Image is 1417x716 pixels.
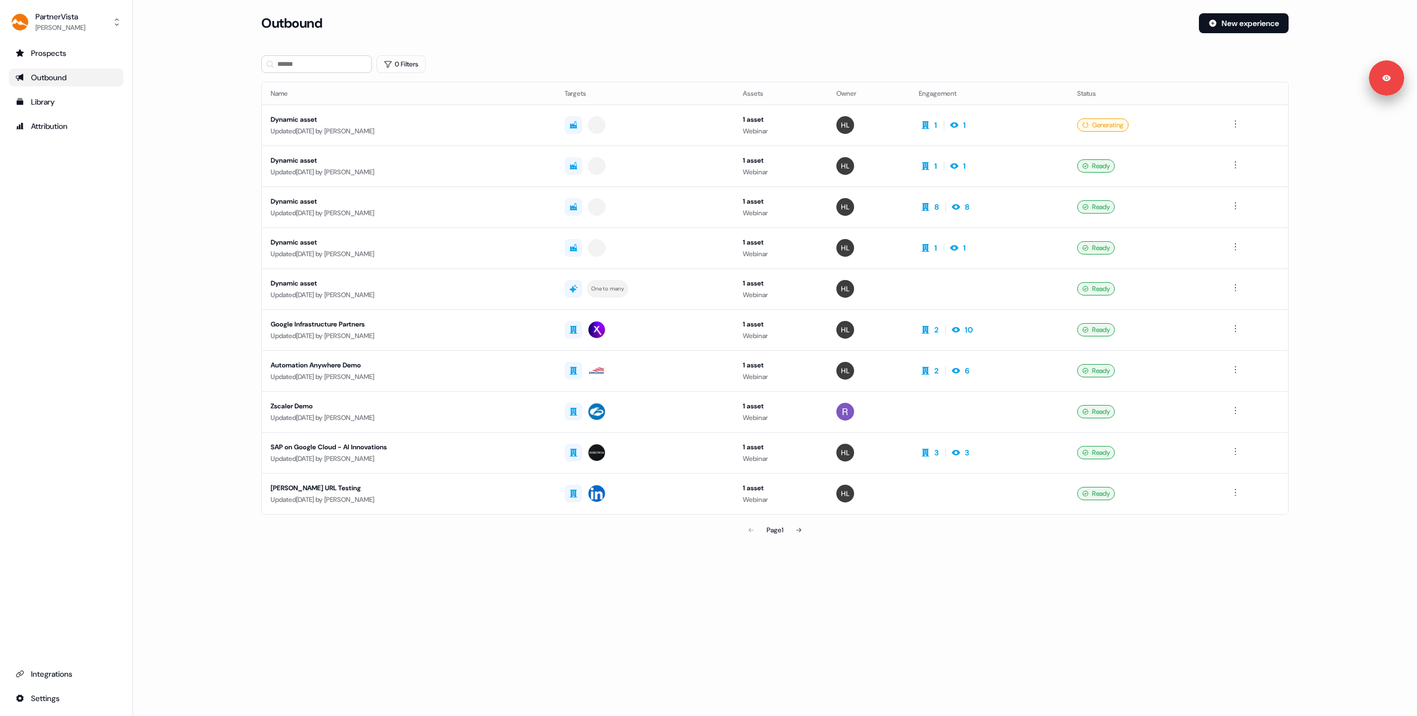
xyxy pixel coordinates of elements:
[934,242,937,253] div: 1
[743,248,819,260] div: Webinar
[934,324,939,335] div: 2
[1077,364,1115,377] div: Ready
[262,82,556,105] th: Name
[836,444,854,461] img: Hondo
[743,126,819,137] div: Webinar
[15,668,117,679] div: Integrations
[1077,282,1115,295] div: Ready
[271,237,547,248] div: Dynamic asset
[836,321,854,339] img: Hondo
[9,665,123,683] a: Go to integrations
[261,15,322,32] h3: Outbound
[965,447,969,458] div: 3
[836,157,854,175] img: Hondo
[556,82,734,105] th: Targets
[836,403,854,421] img: Rick
[271,453,547,464] div: Updated [DATE] by [PERSON_NAME]
[591,284,624,294] div: One to many
[1068,82,1220,105] th: Status
[767,525,783,536] div: Page 1
[836,198,854,216] img: Hondo
[934,160,937,172] div: 1
[743,155,819,166] div: 1 asset
[9,9,123,35] button: PartnerVista[PERSON_NAME]
[271,412,547,423] div: Updated [DATE] by [PERSON_NAME]
[734,82,828,105] th: Assets
[271,330,547,341] div: Updated [DATE] by [PERSON_NAME]
[743,482,819,494] div: 1 asset
[271,442,547,453] div: SAP on Google Cloud - AI Innovations
[9,689,123,707] a: Go to integrations
[271,248,547,260] div: Updated [DATE] by [PERSON_NAME]
[743,453,819,464] div: Webinar
[1077,487,1115,500] div: Ready
[743,207,819,219] div: Webinar
[15,121,117,132] div: Attribution
[376,55,426,73] button: 0 Filters
[743,371,819,382] div: Webinar
[743,330,819,341] div: Webinar
[743,442,819,453] div: 1 asset
[965,365,969,376] div: 6
[15,693,117,704] div: Settings
[271,360,547,371] div: Automation Anywhere Demo
[15,72,117,83] div: Outbound
[1077,159,1115,173] div: Ready
[934,201,939,212] div: 8
[271,155,547,166] div: Dynamic asset
[963,120,966,131] div: 1
[963,242,966,253] div: 1
[271,289,547,300] div: Updated [DATE] by [PERSON_NAME]
[743,289,819,300] div: Webinar
[836,280,854,298] img: Hondo
[271,207,547,219] div: Updated [DATE] by [PERSON_NAME]
[9,117,123,135] a: Go to attribution
[743,278,819,289] div: 1 asset
[1077,446,1115,459] div: Ready
[1077,323,1115,336] div: Ready
[15,96,117,107] div: Library
[9,93,123,111] a: Go to templates
[1077,241,1115,255] div: Ready
[743,360,819,371] div: 1 asset
[9,69,123,86] a: Go to outbound experience
[1077,200,1115,214] div: Ready
[965,201,969,212] div: 8
[35,22,85,33] div: [PERSON_NAME]
[1077,118,1129,132] div: Generating
[271,319,547,330] div: Google Infrastructure Partners
[836,485,854,502] img: Hondo
[743,412,819,423] div: Webinar
[934,447,939,458] div: 3
[743,167,819,178] div: Webinar
[743,401,819,412] div: 1 asset
[743,196,819,207] div: 1 asset
[35,11,85,22] div: PartnerVista
[934,365,939,376] div: 2
[963,160,966,172] div: 1
[828,82,910,105] th: Owner
[271,126,547,137] div: Updated [DATE] by [PERSON_NAME]
[743,494,819,505] div: Webinar
[743,114,819,125] div: 1 asset
[910,82,1068,105] th: Engagement
[9,44,123,62] a: Go to prospects
[836,362,854,380] img: Hondo
[271,371,547,382] div: Updated [DATE] by [PERSON_NAME]
[271,482,547,494] div: [PERSON_NAME] URL Testing
[836,239,854,257] img: Hondo
[271,278,547,289] div: Dynamic asset
[1199,13,1289,33] button: New experience
[1077,405,1115,418] div: Ready
[15,48,117,59] div: Prospects
[271,196,547,207] div: Dynamic asset
[965,324,973,335] div: 10
[271,494,547,505] div: Updated [DATE] by [PERSON_NAME]
[271,401,547,412] div: Zscaler Demo
[271,114,547,125] div: Dynamic asset
[743,237,819,248] div: 1 asset
[271,167,547,178] div: Updated [DATE] by [PERSON_NAME]
[836,116,854,134] img: Hondo
[743,319,819,330] div: 1 asset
